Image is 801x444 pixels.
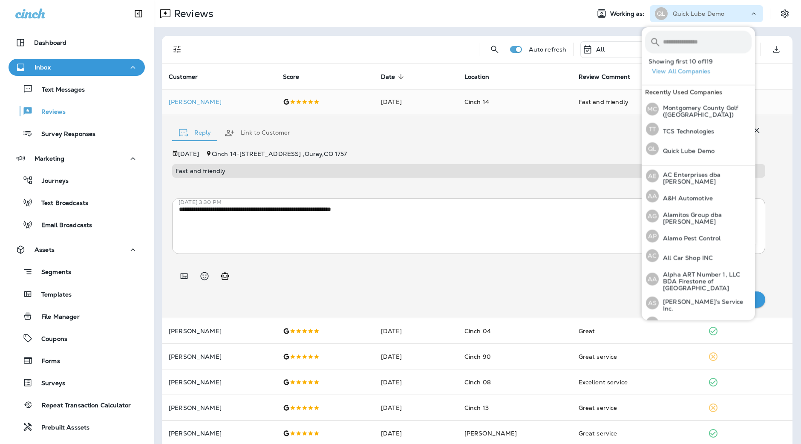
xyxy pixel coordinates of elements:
p: [PERSON_NAME] [169,353,269,360]
p: Text Broadcasts [33,199,88,208]
button: Email Broadcasts [9,216,145,234]
td: [DATE] [374,344,458,369]
button: Marketing [9,150,145,167]
button: AAA&H Automotive [642,186,755,206]
div: AG [646,210,659,222]
span: Location [464,73,489,81]
span: Cinch 13 [464,404,489,412]
button: AGAlamitos Group dba [PERSON_NAME] [642,206,755,226]
span: Date [381,73,406,81]
button: Generate AI response [216,268,233,285]
div: QL [646,142,659,155]
button: AAAlpha ART Number 1, LLC BDA Firestone of [GEOGRAPHIC_DATA] [642,265,755,293]
span: Cinch 04 [464,327,491,335]
p: Assets [35,246,55,253]
div: AA [646,190,659,202]
span: Customer [169,73,198,81]
button: View All Companies [648,65,755,78]
p: [DATE] 3:30 PM [179,199,772,206]
button: ACAll Car Shop INC [642,246,755,265]
p: Quick Lube Demo [673,10,724,17]
p: Quick Lube Demo [659,147,715,154]
button: TTTCS Technologies [642,119,755,139]
div: Recently Used Companies [642,85,755,99]
p: Montgomery County Golf ([GEOGRAPHIC_DATA]) [659,104,752,118]
button: Assets [9,241,145,258]
p: Coupons [33,335,67,343]
button: Prebuilt Asssets [9,418,145,436]
div: AE [646,170,659,182]
div: QL [655,7,668,20]
button: Reply [172,118,218,148]
button: Segments [9,262,145,281]
span: Working as: [610,10,646,17]
button: QLQuick Lube Demo [642,139,755,159]
p: All [596,46,604,53]
div: Great [579,327,694,335]
button: Export as CSV [768,41,785,58]
p: File Manager [33,313,80,321]
p: A&H Automotive [659,195,713,202]
p: [PERSON_NAME] [169,404,269,411]
div: AP [646,230,659,242]
button: Filters [169,41,186,58]
button: Survey Responses [9,124,145,142]
button: Search Reviews [486,41,503,58]
div: AL [646,317,659,329]
p: Showing first 10 of 119 [648,58,755,65]
p: Text Messages [33,86,85,94]
button: Collapse Sidebar [127,5,150,22]
button: Select an emoji [196,268,213,285]
p: [PERSON_NAME] [169,430,269,437]
span: Cinch 14 [464,98,489,106]
p: Journeys [33,177,69,185]
p: [PERSON_NAME]’s Service Inc. [659,298,752,312]
span: Location [464,73,500,81]
div: AS [646,297,659,309]
div: Great service [579,404,694,412]
button: Journeys [9,171,145,189]
td: [DATE] [374,318,458,344]
span: Review Comment [579,73,631,81]
button: Link to Customer [218,118,297,148]
div: Great service [579,429,694,438]
p: Dashboard [34,39,66,46]
span: Score [283,73,311,81]
button: Coupons [9,329,145,347]
span: Cinch 90 [464,353,491,360]
p: TCS Technologies [659,128,714,135]
button: Forms [9,352,145,369]
p: [PERSON_NAME] [169,379,269,386]
div: AC [646,249,659,262]
p: Reviews [33,108,66,116]
p: Forms [33,358,60,366]
p: [PERSON_NAME] [169,328,269,334]
p: Templates [33,291,72,299]
div: MC [646,103,659,115]
p: All Car Shop INC [659,254,713,261]
button: MCMontgomery County Golf ([GEOGRAPHIC_DATA]) [642,99,755,119]
p: Email Broadcasts [33,222,92,230]
span: Cinch 14 - [STREET_ADDRESS] , Ouray , CO 1757 [212,150,347,158]
p: Alamo Pest Control [659,235,721,242]
button: Text Messages [9,80,145,98]
div: Excellent service [579,378,694,386]
button: AS[PERSON_NAME]’s Service Inc. [642,293,755,313]
button: Add in a premade template [176,268,193,285]
span: Review Comment [579,73,642,81]
td: [DATE] [374,369,458,395]
button: Text Broadcasts [9,193,145,211]
p: Surveys [33,380,65,388]
button: ALAutocare LLC [642,313,755,333]
p: Alamitos Group dba [PERSON_NAME] [659,211,752,225]
p: [DATE] [178,150,199,157]
p: AC Enterprises dba [PERSON_NAME] [659,171,752,185]
button: File Manager [9,307,145,325]
p: Survey Responses [33,130,95,138]
p: Repeat Transaction Calculator [33,402,131,410]
div: Great service [579,352,694,361]
button: Dashboard [9,34,145,51]
p: Reviews [170,7,213,20]
p: Inbox [35,64,51,71]
button: Reviews [9,102,145,120]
